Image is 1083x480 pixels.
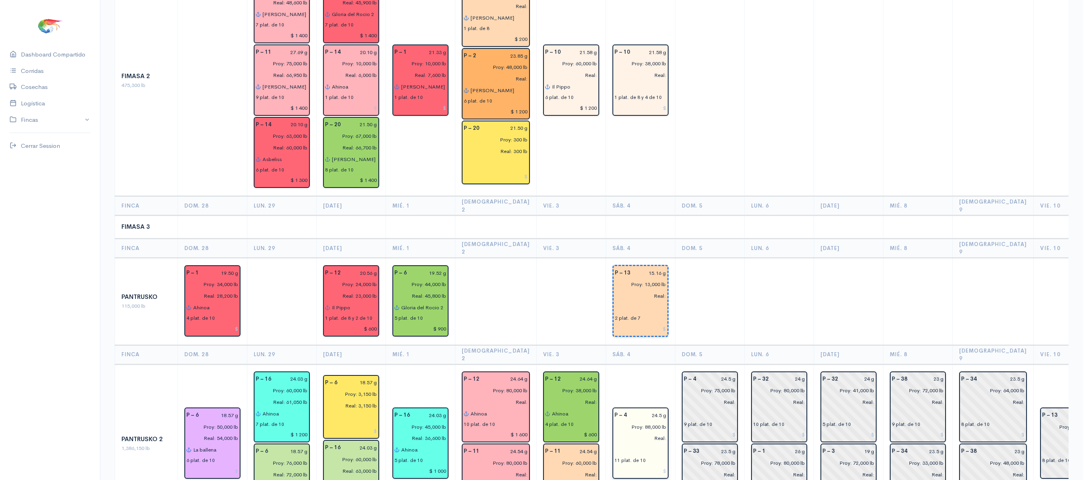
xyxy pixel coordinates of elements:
input: pescadas [459,1,528,12]
input: pescadas [610,432,667,444]
div: Piscina: 1 Peso: 21.33 g Libras Proy: 10,000 lb Libras Reales: 7,600 lb Rendimiento: 76.0% Empaca... [392,44,449,116]
th: Mié. 8 [883,196,952,216]
div: P – 34 [956,373,982,385]
input: $ [325,30,377,41]
input: g [276,46,308,58]
input: pescadas [182,290,238,302]
input: g [481,50,528,62]
div: P – 16 [320,442,346,454]
div: 4 plat. de 10 [186,315,215,322]
input: estimadas [251,58,308,70]
div: P – 1 [182,267,204,279]
div: P – 2 [459,50,481,62]
th: Lun. 6 [744,196,814,216]
th: Lun. 29 [247,196,317,216]
input: pescadas [610,69,667,81]
div: P – 6 [320,377,342,389]
input: pescadas [251,396,308,408]
th: Mié. 8 [883,238,952,258]
input: g [204,409,238,421]
input: $ [615,323,666,335]
input: g [912,446,944,457]
div: Piscina: 14 Peso: 20.10 g Libras Proy: 10,000 lb Libras Reales: 6,000 lb Rendimiento: 60.0% Empac... [323,44,379,116]
th: Vie. 3 [536,196,606,216]
input: estimadas [887,385,944,396]
input: $ [753,429,805,441]
input: pescadas [320,69,377,81]
input: pescadas [320,400,377,411]
div: 9 plat. de 10 [892,421,920,428]
input: g [635,267,666,279]
th: Lun. 29 [247,345,317,364]
div: 7 plat. de 10 [325,21,354,28]
div: P – 11 [540,446,566,457]
th: [DEMOGRAPHIC_DATA] 9 [952,238,1034,258]
div: 5 plat. de 10 [394,457,423,464]
th: [DEMOGRAPHIC_DATA] 2 [455,345,537,364]
input: g [982,373,1025,385]
th: Sáb. 4 [606,238,675,258]
div: P – 6 [251,446,273,457]
div: Piscina: 11 Peso: 27.69 g Libras Proy: 75,000 lb Libras Reales: 66,950 lb Rendimiento: 89.3% Empa... [254,44,310,116]
input: g [982,446,1025,457]
div: Fimasa 3 [121,222,171,232]
input: estimadas [251,130,308,142]
div: 1 plat. de 8 [464,25,489,32]
input: $ [892,429,944,441]
div: P – 10 [610,46,635,58]
input: $ [325,175,377,186]
input: g [346,442,377,454]
input: estimadas [956,457,1025,469]
div: P – 14 [251,119,276,131]
div: 11 plat. de 10 [614,457,646,464]
input: $ [545,429,597,441]
input: estimadas [956,385,1025,396]
div: P – 11 [459,446,484,457]
input: $ [614,465,667,477]
th: Dom. 28 [178,238,247,258]
th: Mié. 8 [883,345,952,364]
input: pescadas [182,432,238,444]
div: 5 plat. de 10 [394,315,423,322]
input: g [484,373,528,385]
input: pescadas [459,73,528,85]
div: P – 32 [748,373,774,385]
input: estimadas [540,58,597,70]
th: Dom. 5 [675,238,744,258]
input: estimadas [610,421,667,433]
input: $ [325,426,377,437]
input: g [566,373,597,385]
div: Pantrusko 2 [121,435,171,444]
div: P – 33 [679,446,704,457]
div: P – 12 [320,267,346,279]
input: estimadas [251,385,308,396]
input: estimadas [320,58,377,70]
span: 1,386,150 lb [121,445,150,452]
th: Lun. 6 [744,345,814,364]
input: $ [325,323,377,335]
div: P – 12 [540,373,566,385]
input: pescadas [887,396,944,408]
input: $ [256,175,308,186]
div: Piscina: 4 Peso: 24.5 g Libras Proy: 75,000 lb Empacadora: Sin asignar Plataformas: 9 plat. de 10 [682,371,738,443]
th: Lun. 6 [744,238,814,258]
div: 5 plat. de 10 [822,421,851,428]
input: $ [464,171,528,183]
input: $ [464,33,528,45]
div: P – 11 [251,46,276,58]
input: $ [325,102,377,114]
input: estimadas [320,388,377,400]
input: g [635,46,667,58]
div: 6 plat. de 10 [464,97,492,105]
input: estimadas [610,58,667,70]
input: $ [256,429,308,441]
input: g [770,446,805,457]
div: Piscina: 10 Peso: 21.58 g Libras Proy: 60,000 lb Empacadora: Ceaexport Gabarra: Il Pippo Platafor... [543,44,599,116]
input: g [346,119,377,131]
input: pescadas [679,396,736,408]
div: P – 14 [320,46,346,58]
div: Piscina: 32 Peso: 24 g Libras Proy: 80,000 lb Empacadora: Sin asignar Plataformas: 10 plat. de 10 [751,371,807,443]
th: Sáb. 4 [606,196,675,216]
div: 8 plat. de 10 [325,166,354,173]
input: estimadas [540,457,597,469]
